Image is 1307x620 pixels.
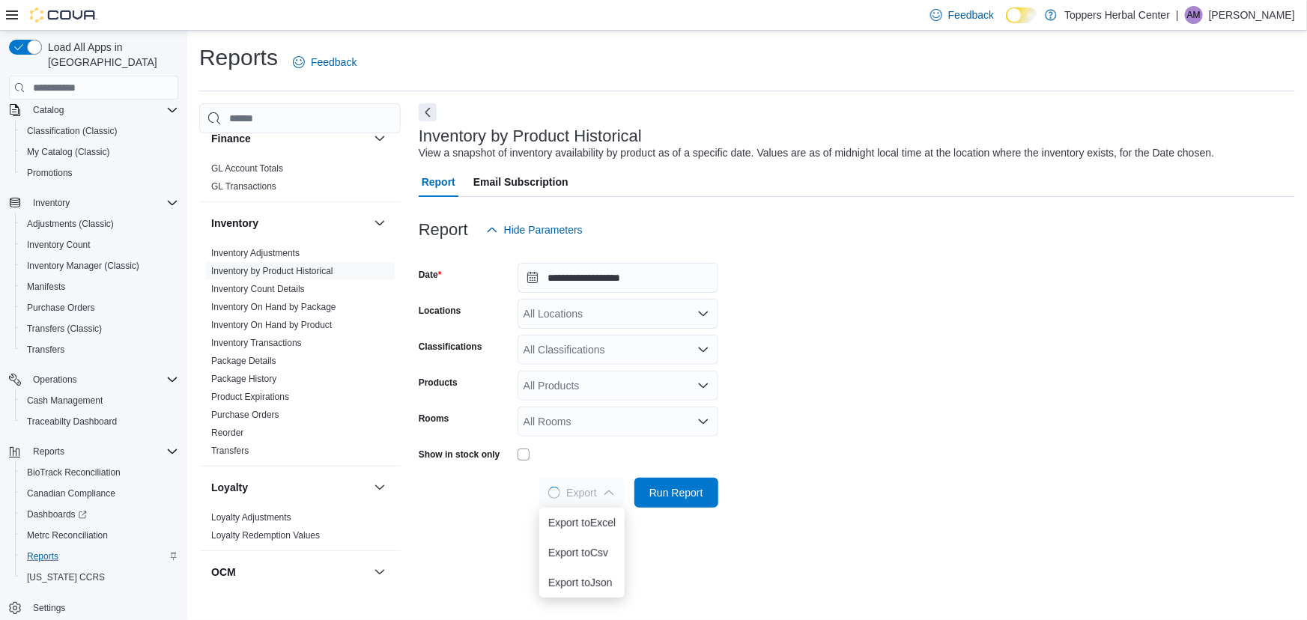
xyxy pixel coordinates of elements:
span: Transfers [27,344,64,356]
a: Loyalty Redemption Values [211,530,320,541]
span: Export to Csv [548,547,616,559]
a: GL Transactions [211,181,276,192]
span: Report [422,167,455,197]
button: Purchase Orders [15,297,184,318]
span: Email Subscription [473,167,568,197]
span: Manifests [21,278,178,296]
span: Purchase Orders [211,409,279,421]
button: Transfers [15,339,184,360]
a: Purchase Orders [21,299,101,317]
a: BioTrack Reconciliation [21,464,127,481]
span: Promotions [27,167,73,179]
p: | [1176,6,1179,24]
span: Inventory Manager (Classic) [21,257,178,275]
a: Inventory by Product Historical [211,266,333,276]
div: Loyalty [199,508,401,550]
span: Transfers (Classic) [27,323,102,335]
span: Catalog [27,101,178,119]
button: OCM [211,565,368,580]
button: Traceabilty Dashboard [15,411,184,432]
a: Reorder [211,428,243,438]
a: Inventory On Hand by Product [211,320,332,330]
span: Package Details [211,355,276,367]
button: Inventory Count [15,234,184,255]
button: Manifests [15,276,184,297]
span: Dark Mode [1006,23,1007,24]
button: Metrc Reconciliation [15,525,184,546]
button: Cash Management [15,390,184,411]
div: View a snapshot of inventory availability by product as of a specific date. Values are as of midn... [419,145,1215,161]
button: Open list of options [697,416,709,428]
button: Promotions [15,162,184,183]
button: Inventory [3,192,184,213]
p: Toppers Herbal Center [1064,6,1170,24]
span: Loyalty Redemption Values [211,529,320,541]
span: Traceabilty Dashboard [21,413,178,431]
label: Show in stock only [419,449,500,461]
a: Product Expirations [211,392,289,402]
span: GL Account Totals [211,162,283,174]
a: Promotions [21,164,79,182]
a: Purchase Orders [211,410,279,420]
span: Inventory On Hand by Product [211,319,332,331]
span: Hide Parameters [504,222,583,237]
button: Canadian Compliance [15,483,184,504]
span: Run Report [649,485,703,500]
button: Export toExcel [539,508,625,538]
span: Load All Apps in [GEOGRAPHIC_DATA] [42,40,178,70]
button: Inventory [27,194,76,212]
button: Next [419,103,437,121]
a: Reports [21,547,64,565]
a: Transfers [211,446,249,456]
span: Feedback [948,7,994,22]
span: My Catalog (Classic) [27,146,110,158]
a: Inventory Count [21,236,97,254]
button: Operations [27,371,83,389]
button: Loyalty [211,480,368,495]
button: Open list of options [697,308,709,320]
button: Inventory Manager (Classic) [15,255,184,276]
a: Inventory Adjustments [211,248,300,258]
span: Inventory [33,197,70,209]
a: Package Details [211,356,276,366]
span: BioTrack Reconciliation [27,466,121,478]
a: GL Account Totals [211,163,283,174]
span: My Catalog (Classic) [21,143,178,161]
span: Inventory Count Details [211,283,305,295]
span: Washington CCRS [21,568,178,586]
h3: Report [419,221,468,239]
a: [US_STATE] CCRS [21,568,111,586]
button: Loyalty [371,478,389,496]
span: Catalog [33,104,64,116]
button: Classification (Classic) [15,121,184,142]
span: AM [1187,6,1201,24]
span: Traceabilty Dashboard [27,416,117,428]
span: Inventory Count [27,239,91,251]
span: Purchase Orders [27,302,95,314]
a: Dashboards [21,505,93,523]
button: Open list of options [697,380,709,392]
label: Classifications [419,341,482,353]
span: Inventory [27,194,178,212]
button: Adjustments (Classic) [15,213,184,234]
a: Inventory On Hand by Package [211,302,336,312]
h3: Inventory by Product Historical [419,127,642,145]
button: OCM [371,563,389,581]
span: Classification (Classic) [27,125,118,137]
span: Loyalty Adjustments [211,511,291,523]
button: Reports [15,546,184,567]
span: Loading [548,487,560,499]
a: Package History [211,374,276,384]
span: Operations [33,374,77,386]
span: Settings [27,598,178,617]
span: Metrc Reconciliation [27,529,108,541]
a: Dashboards [15,504,184,525]
span: Transfers (Classic) [21,320,178,338]
span: Cash Management [21,392,178,410]
span: Reports [21,547,178,565]
button: Export toJson [539,568,625,598]
span: Export [548,478,614,508]
span: Metrc Reconciliation [21,526,178,544]
span: Export to Json [548,577,616,589]
span: Dashboards [21,505,178,523]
